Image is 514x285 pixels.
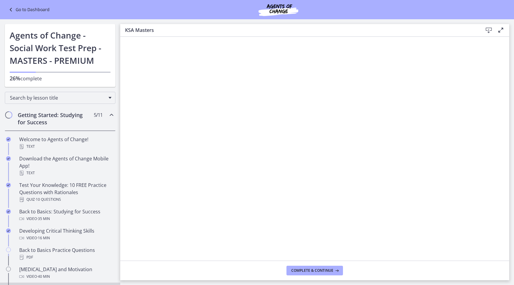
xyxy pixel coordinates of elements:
div: Download the Agents of Change Mobile App! [19,155,113,177]
i: Completed [6,228,11,233]
div: Video [19,215,113,222]
div: Search by lesson title [5,92,115,104]
div: [MEDICAL_DATA] and Motivation [19,266,113,280]
div: Video [19,234,113,242]
div: Welcome to Agents of Change! [19,136,113,150]
span: · 40 min [37,273,50,280]
i: Completed [6,209,11,214]
i: Completed [6,137,11,142]
i: Completed [6,183,11,187]
span: · 10 Questions [35,196,61,203]
div: Developing Critical Thinking Skills [19,227,113,242]
span: · 16 min [37,234,50,242]
span: 5 / 11 [94,111,102,119]
span: 26% [10,75,20,82]
h1: Agents of Change - Social Work Test Prep - MASTERS - PREMIUM [10,29,111,67]
div: PDF [19,254,113,261]
i: Completed [6,156,11,161]
h2: Getting Started: Studying for Success [18,111,91,126]
p: complete [10,75,111,82]
button: Complete & continue [286,266,343,275]
div: Quiz [19,196,113,203]
h3: KSA Masters [125,26,473,34]
span: · 35 min [37,215,50,222]
div: Video [19,273,113,280]
div: Back to Basics Practice Questions [19,246,113,261]
img: Agents of Change Social Work Test Prep [242,2,314,17]
div: Text [19,143,113,150]
div: Text [19,169,113,177]
div: Test Your Knowledge: 10 FREE Practice Questions with Rationales [19,181,113,203]
span: Complete & continue [291,268,333,273]
span: Search by lesson title [10,94,106,101]
a: Go to Dashboard [7,6,50,13]
div: Back to Basics: Studying for Success [19,208,113,222]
